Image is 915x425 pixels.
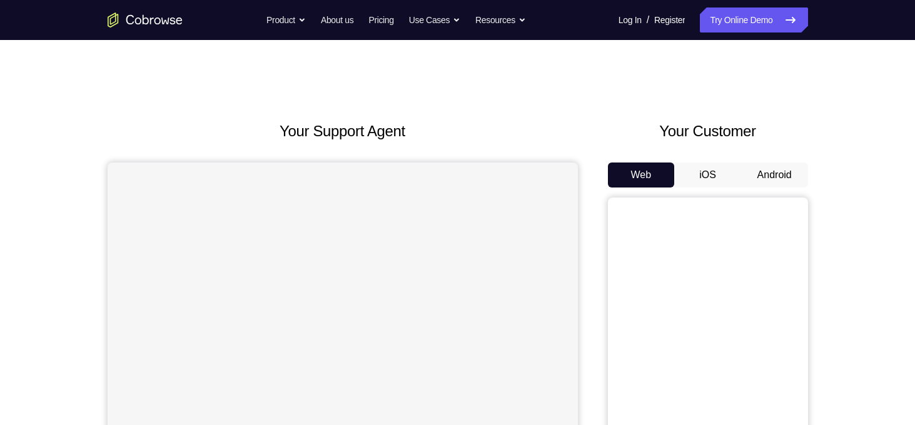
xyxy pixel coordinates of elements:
[700,7,807,32] a: Try Online Demo
[654,7,685,32] a: Register
[608,120,808,142] h2: Your Customer
[475,7,526,32] button: Resources
[368,7,393,32] a: Pricing
[108,12,183,27] a: Go to the home page
[608,162,675,187] button: Web
[321,7,353,32] a: About us
[108,120,578,142] h2: Your Support Agent
[741,162,808,187] button: Android
[266,7,306,32] button: Product
[647,12,649,27] span: /
[409,7,460,32] button: Use Cases
[619,7,642,32] a: Log In
[674,162,741,187] button: iOS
